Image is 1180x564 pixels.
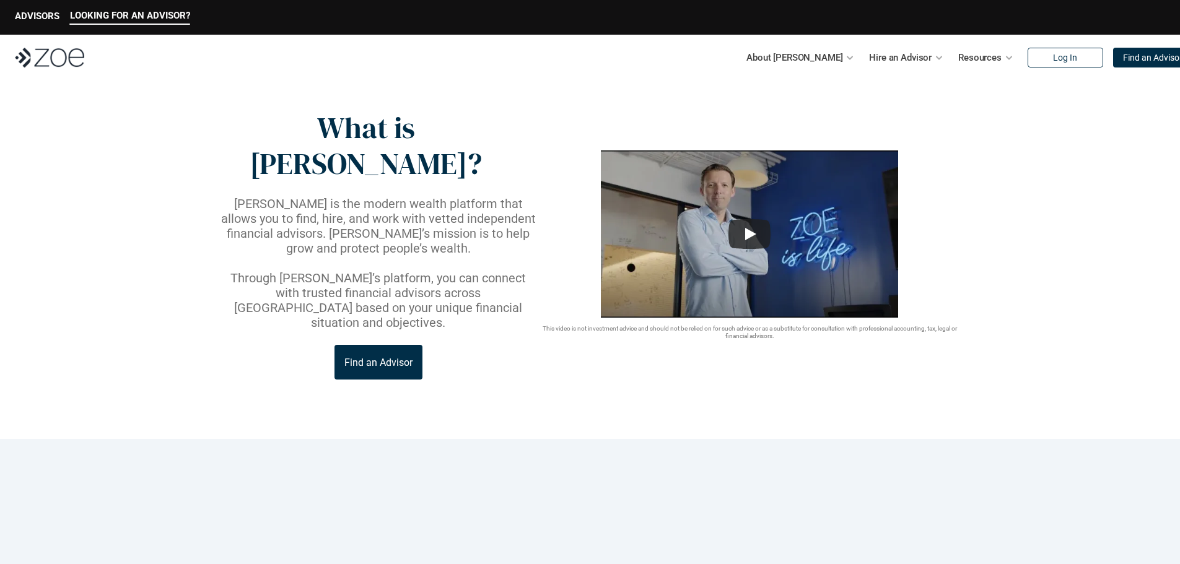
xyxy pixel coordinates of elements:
p: What is [PERSON_NAME]? [219,110,513,181]
a: Log In [1028,48,1103,67]
p: LOOKING FOR AN ADVISOR? [70,10,190,21]
a: Find an Advisor [334,345,422,380]
p: Through [PERSON_NAME]’s platform, you can connect with trusted financial advisors across [GEOGRAP... [219,271,538,330]
p: Find an Advisor [344,357,413,368]
p: [PERSON_NAME] is the modern wealth platform that allows you to find, hire, and work with vetted i... [219,196,538,256]
p: ADVISORS [15,11,59,22]
img: sddefault.webp [601,150,898,318]
button: Play [728,219,771,249]
p: About [PERSON_NAME] [746,48,842,67]
p: This video is not investment advice and should not be relied on for such advice or as a substitut... [538,325,962,340]
p: Hire an Advisor [869,48,932,67]
p: Resources [958,48,1002,67]
p: Log In [1053,53,1077,63]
